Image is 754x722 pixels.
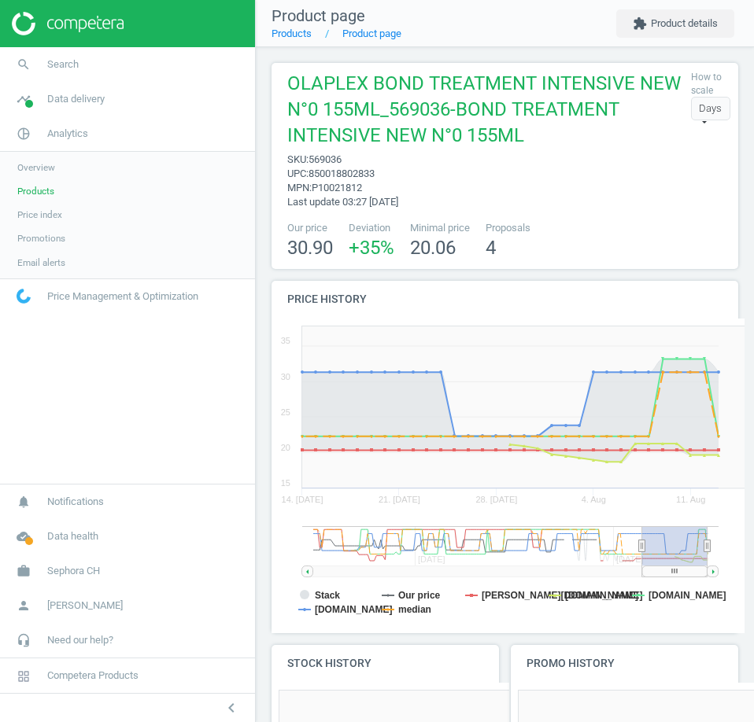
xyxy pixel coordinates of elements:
[309,153,342,165] span: 569036
[9,625,39,655] i: headset_mic
[287,196,398,208] span: Last update 03:27 [DATE]
[9,119,39,149] i: pie_chart_outlined
[486,221,530,235] span: Proposals
[272,6,365,25] span: Product page
[691,97,731,120] div: Days
[47,669,139,683] span: Competera Products
[9,556,39,586] i: work
[47,633,113,647] span: Need our help?
[616,9,734,38] button: extensionProduct details
[482,590,638,601] tspan: [PERSON_NAME][DOMAIN_NAME]
[282,495,323,504] tspan: 14. [DATE]
[315,590,340,601] tspan: Stack
[410,237,456,259] span: 20.06
[565,590,643,601] tspan: [DOMAIN_NAME]
[222,698,241,717] i: chevron_left
[17,208,62,221] span: Price index
[9,50,39,79] i: search
[287,221,333,235] span: Our price
[272,281,738,318] h4: Price history
[410,221,470,235] span: Minimal price
[17,232,65,245] span: Promotions
[12,12,124,35] img: ajHJNr6hYgQAAAAASUVORK5CYII=
[398,604,431,615] tspan: median
[17,185,54,197] span: Products
[47,92,105,106] span: Data delivery
[47,495,104,509] span: Notifications
[47,289,198,304] span: Price Management & Optimization
[398,590,441,601] tspan: Our price
[689,669,726,706] iframe: Intercom live chat
[633,17,647,31] i: extension
[281,407,290,417] text: 25
[475,495,517,504] tspan: 28. [DATE]
[691,71,731,97] label: How to scale
[9,84,39,114] i: timeline
[312,182,362,193] span: P10021812
[47,127,88,141] span: Analytics
[582,495,606,504] tspan: 4. Aug
[349,237,394,259] span: +35 %
[272,28,312,39] a: Products
[486,237,496,259] span: 4
[649,590,726,601] tspan: [DOMAIN_NAME]
[309,168,375,179] span: 850018802833
[9,487,39,517] i: notifications
[47,564,100,578] span: Sephora CH
[281,336,290,345] text: 35
[287,71,683,153] span: OLAPLEX BOND TREATMENT INTENSIVE NEW N°0 155ML_569036-BOND TREATMENT INTENSIVE NEW N°0 155ML
[315,604,393,615] tspan: [DOMAIN_NAME]
[287,168,309,179] span: upc :
[287,237,333,259] span: 30.90
[17,289,31,304] img: wGWNvw8QSZomAAAAABJRU5ErkJggg==
[342,28,401,39] a: Product page
[9,521,39,551] i: cloud_done
[287,153,309,165] span: sku :
[47,57,79,72] span: Search
[281,372,290,381] text: 30
[676,495,705,504] tspan: 11. Aug
[287,182,312,193] span: mpn :
[379,495,420,504] tspan: 21. [DATE]
[9,591,39,621] i: person
[349,221,394,235] span: Deviation
[511,645,738,682] h4: Promo history
[17,256,65,269] span: Email alerts
[47,529,98,543] span: Data health
[281,443,290,452] text: 20
[17,161,55,174] span: Overview
[47,599,123,613] span: [PERSON_NAME]
[272,645,499,682] h4: Stock history
[281,478,290,488] text: 15
[212,698,251,718] button: chevron_left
